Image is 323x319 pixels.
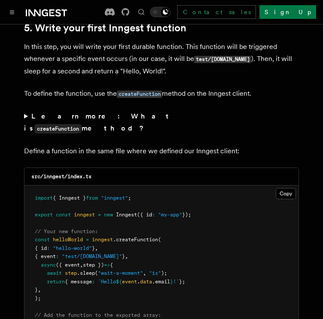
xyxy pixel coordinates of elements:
[83,262,104,268] span: step })
[150,7,171,17] button: Toggle dark mode
[125,253,128,259] span: ,
[34,124,82,134] code: createFunction
[80,262,83,268] span: ,
[152,279,170,285] span: .email
[95,270,98,276] span: (
[31,173,91,179] code: src/inngest/index.ts
[53,237,83,243] span: helloWorld
[35,253,56,259] span: { event
[24,22,186,34] a: 5. Write your first Inngest function
[92,279,95,285] span: :
[35,295,41,301] span: );
[35,228,98,234] span: // Your new function:
[259,5,316,19] a: Sign Up
[194,56,251,63] code: test/[DOMAIN_NAME]
[24,112,172,132] strong: Learn more: What is method?
[86,195,98,201] span: from
[92,245,95,251] span: }
[56,212,71,218] span: const
[104,262,110,268] span: =>
[35,237,50,243] span: const
[137,279,140,285] span: .
[47,270,62,276] span: await
[161,270,167,276] span: );
[117,91,162,98] code: createFunction
[110,262,113,268] span: {
[152,212,155,218] span: :
[35,312,161,318] span: // Add the function to the exported array:
[53,195,86,201] span: { Inngest }
[98,270,143,276] span: "wait-a-moment"
[56,253,59,259] span: :
[140,279,152,285] span: data
[117,89,162,97] a: createFunction
[35,195,53,201] span: import
[122,253,125,259] span: }
[128,195,131,201] span: ;
[35,287,38,293] span: }
[179,279,185,285] span: };
[56,262,80,268] span: ({ event
[143,270,146,276] span: ,
[86,237,89,243] span: =
[98,279,116,285] span: `Hello
[170,279,173,285] span: }
[24,41,299,77] p: In this step, you will write your first durable function. This function will be triggered wheneve...
[177,5,256,19] a: Contact sales
[38,287,41,293] span: ,
[65,279,92,285] span: { message
[62,253,122,259] span: "test/[DOMAIN_NAME]"
[101,195,128,201] span: "inngest"
[41,262,56,268] span: async
[113,237,158,243] span: .createFunction
[98,212,101,218] span: =
[47,245,50,251] span: :
[53,245,92,251] span: "hello-world"
[122,279,137,285] span: event
[104,212,113,218] span: new
[182,212,191,218] span: });
[74,212,95,218] span: inngest
[35,245,47,251] span: { id
[77,270,95,276] span: .sleep
[65,270,77,276] span: step
[116,279,122,285] span: ${
[47,279,65,285] span: return
[149,270,161,276] span: "1s"
[158,237,161,243] span: (
[24,88,299,100] p: To define the function, use the method on the Inngest client.
[173,279,179,285] span: !`
[136,7,146,17] button: Find something...
[24,110,299,135] summary: Learn more: What iscreateFunctionmethod?
[116,212,137,218] span: Inngest
[95,245,98,251] span: ,
[158,212,182,218] span: "my-app"
[92,237,113,243] span: inngest
[137,212,152,218] span: ({ id
[7,7,17,17] button: Toggle navigation
[35,212,53,218] span: export
[24,145,299,157] p: Define a function in the same file where we defined our Inngest client:
[276,188,296,199] button: Copy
